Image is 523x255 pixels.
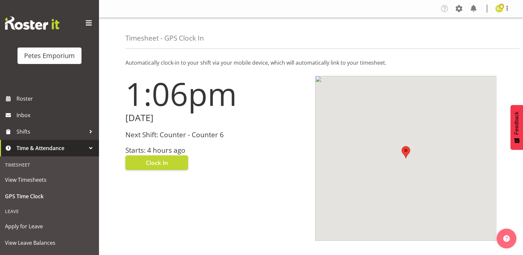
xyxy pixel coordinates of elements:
div: Timesheet [2,158,97,172]
img: Rosterit website logo [5,16,59,30]
span: View Timesheets [5,175,94,185]
span: Roster [16,94,96,104]
h2: [DATE] [125,113,307,123]
span: Time & Attendance [16,143,86,153]
button: Clock In [125,155,188,170]
button: Feedback - Show survey [510,105,523,150]
span: Apply for Leave [5,221,94,231]
p: Automatically clock-in to your shift via your mobile device, which will automatically link to you... [125,59,497,67]
img: help-xxl-2.png [503,235,510,242]
img: emma-croft7499.jpg [495,5,503,13]
span: Shifts [16,127,86,137]
span: Feedback [514,112,520,135]
a: View Timesheets [2,172,97,188]
a: View Leave Balances [2,235,97,251]
span: View Leave Balances [5,238,94,248]
h1: 1:06pm [125,76,307,112]
div: Petes Emporium [24,51,75,61]
h4: Timesheet - GPS Clock In [125,34,204,42]
span: GPS Time Clock [5,191,94,201]
span: Inbox [16,110,96,120]
h3: Next Shift: Counter - Counter 6 [125,131,307,139]
a: GPS Time Clock [2,188,97,205]
div: Leave [2,205,97,218]
h3: Starts: 4 hours ago [125,146,307,154]
span: Clock In [146,158,168,167]
a: Apply for Leave [2,218,97,235]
